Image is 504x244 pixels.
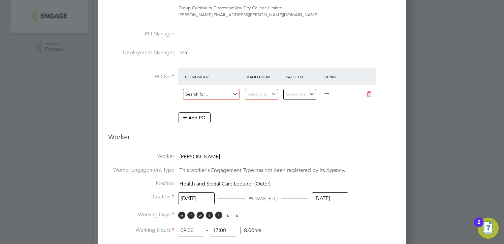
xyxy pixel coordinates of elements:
[108,73,174,80] label: PO No
[322,71,361,83] div: Expiry
[178,212,185,219] span: M
[108,167,174,174] label: Worker Engagement Type
[178,192,215,205] input: Select one
[183,89,239,100] input: Search for...
[179,153,220,160] span: [PERSON_NAME]
[178,12,318,18] span: [PERSON_NAME][EMAIL_ADDRESS][PERSON_NAME][DOMAIN_NAME]
[108,193,174,200] label: Duration
[108,227,174,234] label: Working Hours
[179,181,270,187] span: Health and Social Care Lecturer (Outer)
[215,212,222,219] span: F
[197,212,204,219] span: W
[179,167,345,174] span: This worker's Engagement Type has not been registered by its Agency.
[240,227,261,234] span: 8.00hrs
[245,89,278,100] input: Select one
[284,71,322,83] div: Valid To
[283,89,317,100] input: Select one
[178,5,234,11] span: Group Curriculum Director at
[108,211,174,218] label: Working Days
[108,133,396,146] h3: Worker
[266,195,278,201] span: ( + 0 )
[108,49,174,56] label: Deployment Manager
[325,90,329,96] span: —
[108,153,174,160] label: Worker
[178,225,204,237] input: 08:00
[108,30,174,37] label: PO Manager
[187,212,195,219] span: T
[245,71,284,83] div: Valid From
[312,192,348,205] input: Select one
[206,212,213,219] span: T
[224,212,232,219] span: S
[234,212,241,219] span: S
[477,222,480,231] div: 2
[210,225,236,237] input: 17:00
[178,112,211,123] button: Add PO
[205,227,209,234] span: ‐
[108,180,174,187] label: Position
[478,218,499,239] button: Open Resource Center, 2 new notifications
[179,49,187,56] span: n/a
[234,5,282,11] span: New City College Limited
[249,196,266,201] span: 99 DAYS
[183,71,245,83] div: PO Number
